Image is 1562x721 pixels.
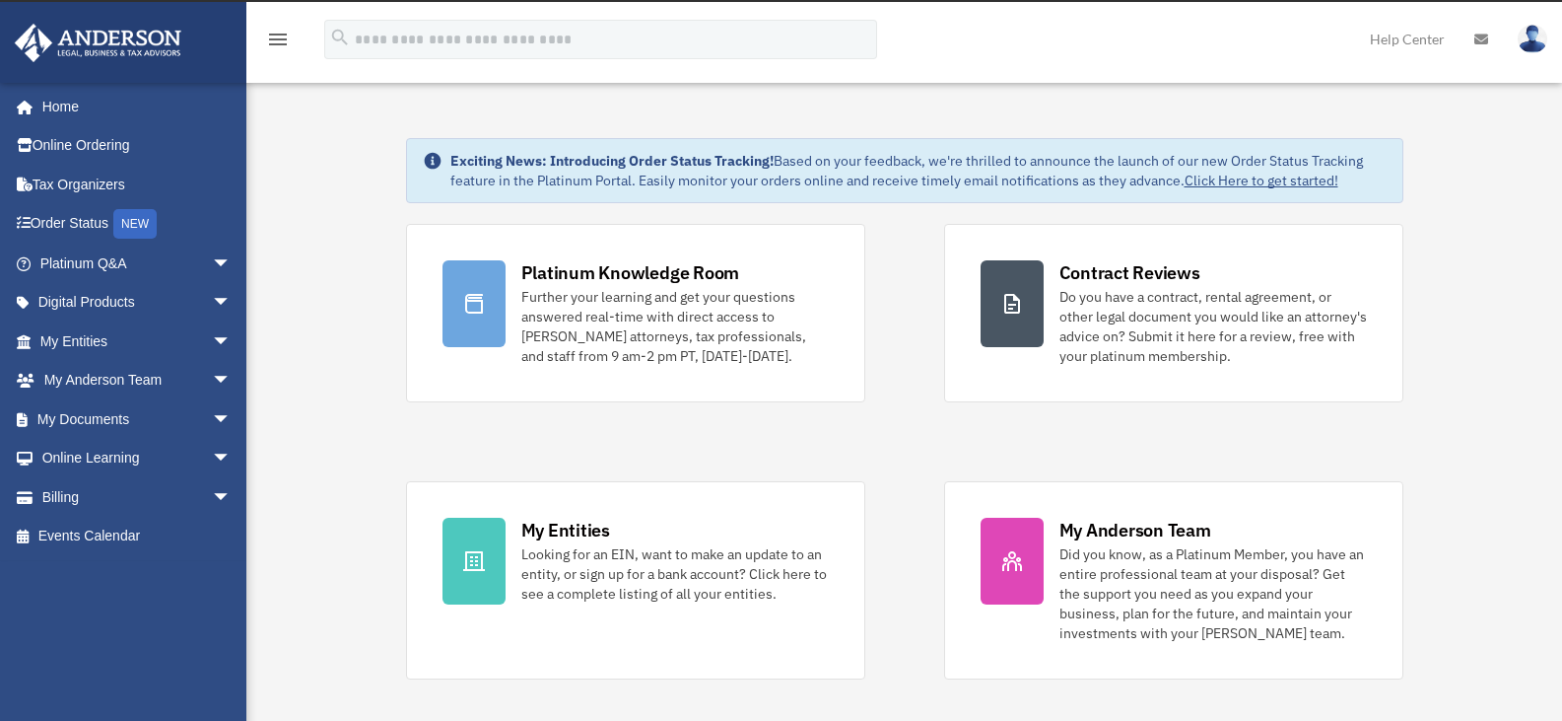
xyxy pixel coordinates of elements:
[14,126,261,166] a: Online Ordering
[113,209,157,239] div: NEW
[266,35,290,51] a: menu
[1059,287,1367,366] div: Do you have a contract, rental agreement, or other legal document you would like an attorney's ad...
[521,287,829,366] div: Further your learning and get your questions answered real-time with direct access to [PERSON_NAM...
[14,517,261,556] a: Events Calendar
[521,544,829,604] div: Looking for an EIN, want to make an update to an entity, or sign up for a bank account? Click her...
[1059,544,1367,643] div: Did you know, as a Platinum Member, you have an entire professional team at your disposal? Get th...
[14,87,251,126] a: Home
[14,165,261,204] a: Tax Organizers
[944,224,1403,402] a: Contract Reviews Do you have a contract, rental agreement, or other legal document you would like...
[212,361,251,401] span: arrow_drop_down
[14,244,261,283] a: Platinum Q&Aarrow_drop_down
[14,361,261,400] a: My Anderson Teamarrow_drop_down
[1059,518,1211,542] div: My Anderson Team
[450,151,1387,190] div: Based on your feedback, we're thrilled to announce the launch of our new Order Status Tracking fe...
[944,481,1403,680] a: My Anderson Team Did you know, as a Platinum Member, you have an entire professional team at your...
[14,477,261,517] a: Billingarrow_drop_down
[406,224,865,402] a: Platinum Knowledge Room Further your learning and get your questions answered real-time with dire...
[212,439,251,479] span: arrow_drop_down
[212,244,251,284] span: arrow_drop_down
[14,399,261,439] a: My Documentsarrow_drop_down
[212,477,251,518] span: arrow_drop_down
[266,28,290,51] i: menu
[9,24,187,62] img: Anderson Advisors Platinum Portal
[1185,172,1338,189] a: Click Here to get started!
[1518,25,1547,53] img: User Pic
[14,204,261,245] a: Order StatusNEW
[212,283,251,324] span: arrow_drop_down
[212,322,251,362] span: arrow_drop_down
[14,439,261,478] a: Online Learningarrow_drop_down
[14,283,261,323] a: Digital Productsarrow_drop_down
[1059,260,1200,285] div: Contract Reviews
[521,260,740,285] div: Platinum Knowledge Room
[406,481,865,680] a: My Entities Looking for an EIN, want to make an update to an entity, or sign up for a bank accoun...
[521,518,610,542] div: My Entities
[450,152,774,170] strong: Exciting News: Introducing Order Status Tracking!
[14,322,261,361] a: My Entitiesarrow_drop_down
[329,27,351,48] i: search
[212,399,251,440] span: arrow_drop_down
